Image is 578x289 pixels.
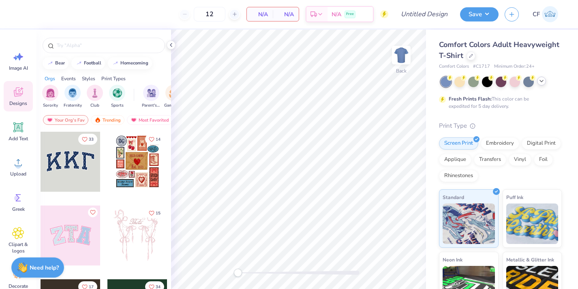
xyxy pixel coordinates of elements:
[64,85,82,109] div: filter for Fraternity
[164,85,183,109] div: filter for Game Day
[346,11,354,17] span: Free
[82,75,95,82] div: Styles
[164,85,183,109] button: filter button
[90,103,99,109] span: Club
[156,211,161,215] span: 15
[43,103,58,109] span: Sorority
[494,63,535,70] span: Minimum Order: 24 +
[156,137,161,141] span: 14
[90,88,99,98] img: Club Image
[443,203,495,244] img: Standard
[43,115,88,125] div: Your Org's Fav
[449,96,492,102] strong: Fresh Prints Flash:
[10,171,26,177] span: Upload
[5,241,32,254] span: Clipart & logos
[252,10,268,19] span: N/A
[481,137,519,150] div: Embroidery
[87,85,103,109] div: filter for Club
[145,208,164,218] button: Like
[89,285,94,289] span: 17
[56,41,160,49] input: Try "Alpha"
[460,7,499,21] button: Save
[68,88,77,98] img: Fraternity Image
[64,85,82,109] button: filter button
[84,61,101,65] div: football
[46,88,55,98] img: Sorority Image
[534,154,553,166] div: Foil
[332,10,341,19] span: N/A
[234,269,242,277] div: Accessibility label
[142,85,161,109] button: filter button
[474,154,506,166] div: Transfers
[109,85,125,109] div: filter for Sports
[55,61,65,65] div: bear
[61,75,76,82] div: Events
[542,6,558,22] img: Corey Fishman
[156,285,161,289] span: 34
[9,100,27,107] span: Designs
[506,255,554,264] span: Metallic & Glitter Ink
[439,170,478,182] div: Rhinestones
[439,63,469,70] span: Comfort Colors
[449,95,548,110] div: This color can be expedited for 5 day delivery.
[47,61,54,66] img: trend_line.gif
[42,85,58,109] button: filter button
[12,206,25,212] span: Greek
[278,10,294,19] span: N/A
[529,6,562,22] a: CF
[89,137,94,141] span: 33
[88,208,98,217] button: Like
[112,61,119,66] img: trend_line.gif
[76,61,82,66] img: trend_line.gif
[506,193,523,201] span: Puff Ink
[42,85,58,109] div: filter for Sorority
[443,193,464,201] span: Standard
[147,88,156,98] img: Parent's Weekend Image
[439,154,471,166] div: Applique
[439,137,478,150] div: Screen Print
[109,85,125,109] button: filter button
[533,10,540,19] span: CF
[78,134,97,145] button: Like
[101,75,126,82] div: Print Types
[47,117,53,123] img: most_fav.gif
[394,6,454,22] input: Untitled Design
[169,88,178,98] img: Game Day Image
[94,117,101,123] img: trending.gif
[45,75,55,82] div: Orgs
[131,117,137,123] img: most_fav.gif
[473,63,490,70] span: # C1717
[439,121,562,131] div: Print Type
[443,255,462,264] span: Neon Ink
[108,57,152,69] button: homecoming
[164,103,183,109] span: Game Day
[145,134,164,145] button: Like
[509,154,531,166] div: Vinyl
[113,88,122,98] img: Sports Image
[30,264,59,272] strong: Need help?
[194,7,225,21] input: – –
[393,47,409,63] img: Back
[522,137,561,150] div: Digital Print
[9,135,28,142] span: Add Text
[127,115,173,125] div: Most Favorited
[142,85,161,109] div: filter for Parent's Weekend
[64,103,82,109] span: Fraternity
[43,57,69,69] button: bear
[396,67,407,75] div: Back
[87,85,103,109] button: filter button
[71,57,105,69] button: football
[111,103,124,109] span: Sports
[9,65,28,71] span: Image AI
[506,203,559,244] img: Puff Ink
[439,40,559,60] span: Comfort Colors Adult Heavyweight T-Shirt
[120,61,148,65] div: homecoming
[91,115,124,125] div: Trending
[142,103,161,109] span: Parent's Weekend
